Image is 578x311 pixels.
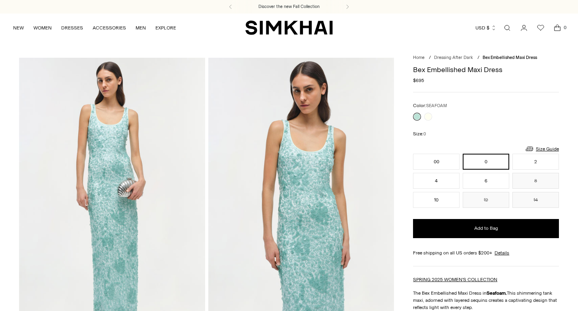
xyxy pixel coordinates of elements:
[434,55,473,60] a: Dressing After Dark
[93,19,126,37] a: ACCESSORIES
[474,225,498,232] span: Add to Bag
[463,173,509,189] button: 6
[136,19,146,37] a: MEN
[561,24,568,31] span: 0
[525,144,559,154] a: Size Guide
[413,173,460,189] button: 4
[258,4,320,10] a: Discover the new Fall Collection
[426,103,447,108] span: SEAFOAM
[413,277,497,282] a: SPRING 2025 WOMEN'S COLLECTION
[413,102,447,110] label: Color:
[463,192,509,208] button: 12
[483,55,537,60] span: Bex Embellished Maxi Dress
[245,20,333,35] a: SIMKHAI
[413,219,559,238] button: Add to Bag
[413,130,426,138] label: Size:
[33,19,52,37] a: WOMEN
[413,192,460,208] button: 10
[487,290,507,296] strong: Seafoam.
[413,249,559,256] div: Free shipping on all US orders $200+
[413,55,559,61] nav: breadcrumbs
[533,20,549,36] a: Wishlist
[516,20,532,36] a: Go to the account page
[413,66,559,73] h1: Bex Embellished Maxi Dress
[512,173,559,189] button: 8
[413,77,424,84] span: $695
[499,20,515,36] a: Open search modal
[13,19,24,37] a: NEW
[512,192,559,208] button: 14
[155,19,176,37] a: EXPLORE
[463,154,509,170] button: 0
[495,249,509,256] a: Details
[429,55,431,61] div: /
[413,289,559,311] p: The Bex Embellished Maxi Dress in This shimmering tank maxi, adorned with layered sequins creates...
[423,131,426,137] span: 0
[477,55,479,61] div: /
[61,19,83,37] a: DRESSES
[475,19,497,37] button: USD $
[549,20,565,36] a: Open cart modal
[413,154,460,170] button: 00
[413,55,425,60] a: Home
[512,154,559,170] button: 2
